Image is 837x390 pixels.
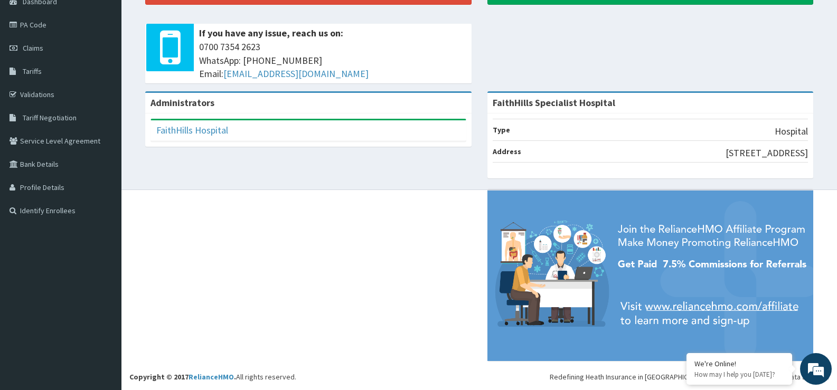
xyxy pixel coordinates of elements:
[23,113,77,122] span: Tariff Negotiation
[726,146,808,160] p: [STREET_ADDRESS]
[694,359,784,368] div: We're Online!
[493,125,510,135] b: Type
[199,40,466,81] span: 0700 7354 2623 WhatsApp: [PHONE_NUMBER] Email:
[493,97,615,109] strong: FaithHills Specialist Hospital
[550,372,829,382] div: Redefining Heath Insurance in [GEOGRAPHIC_DATA] using Telemedicine and Data Science!
[189,372,234,382] a: RelianceHMO
[223,68,369,80] a: [EMAIL_ADDRESS][DOMAIN_NAME]
[199,27,343,39] b: If you have any issue, reach us on:
[493,147,521,156] b: Address
[156,124,228,136] a: FaithHills Hospital
[694,370,784,379] p: How may I help you today?
[121,189,837,390] footer: All rights reserved.
[129,372,236,382] strong: Copyright © 2017 .
[23,66,42,76] span: Tariffs
[487,191,814,361] img: provider-team-banner.png
[775,125,808,138] p: Hospital
[151,97,214,109] b: Administrators
[23,43,43,53] span: Claims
